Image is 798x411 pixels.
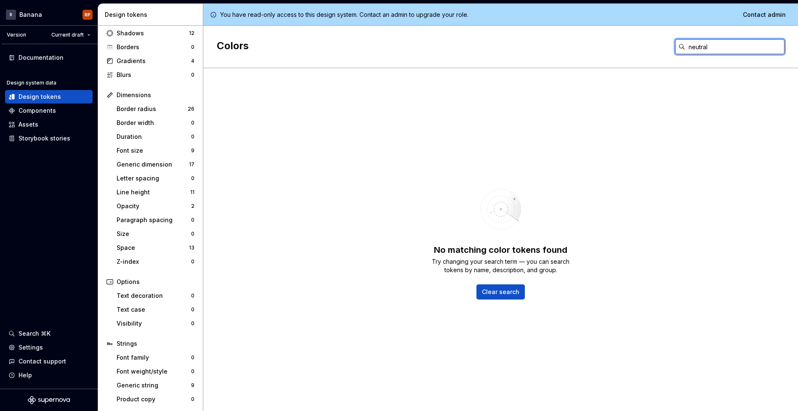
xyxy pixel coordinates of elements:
div: RP [85,11,90,18]
div: 2 [191,203,194,209]
div: 13 [189,244,194,251]
div: 17 [189,161,194,168]
div: Strings [117,339,194,348]
button: Current draft [48,29,94,41]
div: Shadows [117,29,189,37]
a: Duration0 [113,130,198,143]
div: 11 [190,189,194,196]
div: Blurs [117,71,191,79]
a: Settings [5,341,93,354]
a: Shadows12 [103,27,198,40]
a: Blurs0 [103,68,198,82]
a: Gradients4 [103,54,198,68]
div: Duration [117,133,191,141]
div: Font weight/style [117,367,191,376]
div: 9 [191,147,194,154]
div: Borders [117,43,191,51]
div: 0 [191,320,194,327]
a: Letter spacing0 [113,172,198,185]
a: Contact admin [737,7,791,22]
a: Assets [5,118,93,131]
p: You have read-only access to this design system. Contact an admin to upgrade your role. [220,11,468,19]
div: Dimensions [117,91,194,99]
a: Design tokens [5,90,93,103]
div: Design system data [7,80,56,86]
div: 0 [191,354,194,361]
div: Visibility [117,319,191,328]
div: 0 [191,368,194,375]
a: Visibility0 [113,317,198,330]
div: Text case [117,305,191,314]
div: 12 [189,30,194,37]
a: Product copy0 [113,392,198,406]
div: Letter spacing [117,174,191,183]
div: 0 [191,396,194,403]
div: Documentation [19,53,64,62]
div: Components [19,106,56,115]
div: Contact support [19,357,66,366]
div: Line height [117,188,190,196]
div: 0 [191,231,194,237]
a: Opacity2 [113,199,198,213]
span: Clear search [482,288,519,296]
div: Opacity [117,202,191,210]
div: 0 [191,217,194,223]
a: Text case0 [113,303,198,316]
span: Contact admin [743,11,786,19]
div: Text decoration [117,292,191,300]
a: Text decoration0 [113,289,198,302]
a: Space13 [113,241,198,255]
div: Paragraph spacing [117,216,191,224]
button: Contact support [5,355,93,368]
div: 0 [191,44,194,50]
a: Font size9 [113,144,198,157]
div: Storybook stories [19,134,70,143]
a: Z-index0 [113,255,198,268]
input: Search in tokens... [685,39,785,54]
div: No matching color tokens found [434,244,567,256]
div: Options [117,278,194,286]
div: Gradients [117,57,191,65]
a: Components [5,104,93,117]
div: Banana [19,11,42,19]
span: Current draft [51,32,84,38]
div: Version [7,32,26,38]
div: B [6,10,16,20]
div: Design tokens [19,93,61,101]
a: Border radius26 [113,102,198,116]
div: 0 [191,306,194,313]
div: Generic string [117,381,191,390]
div: 0 [191,133,194,140]
a: Size0 [113,227,198,241]
div: Font size [117,146,191,155]
div: Try changing your search term — you can search tokens by name, description, and group. [425,257,577,274]
h2: Colors [217,39,249,54]
div: 26 [188,106,194,112]
div: Settings [19,343,43,352]
a: Line height11 [113,186,198,199]
a: Generic string9 [113,379,198,392]
a: Storybook stories [5,132,93,145]
button: Help [5,369,93,382]
div: Search ⌘K [19,329,51,338]
a: Generic dimension17 [113,158,198,171]
div: Font family [117,353,191,362]
div: 9 [191,382,194,389]
div: 0 [191,72,194,78]
div: 0 [191,175,194,182]
button: BBananaRP [2,5,96,24]
div: Border radius [117,105,188,113]
svg: Supernova Logo [28,396,70,404]
div: Product copy [117,395,191,403]
a: Paragraph spacing0 [113,213,198,227]
div: Help [19,371,32,379]
a: Borders0 [103,40,198,54]
button: Clear search [476,284,525,300]
div: 0 [191,119,194,126]
a: Font weight/style0 [113,365,198,378]
a: Border width0 [113,116,198,130]
div: 0 [191,292,194,299]
div: Design tokens [105,11,199,19]
button: Search ⌘K [5,327,93,340]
